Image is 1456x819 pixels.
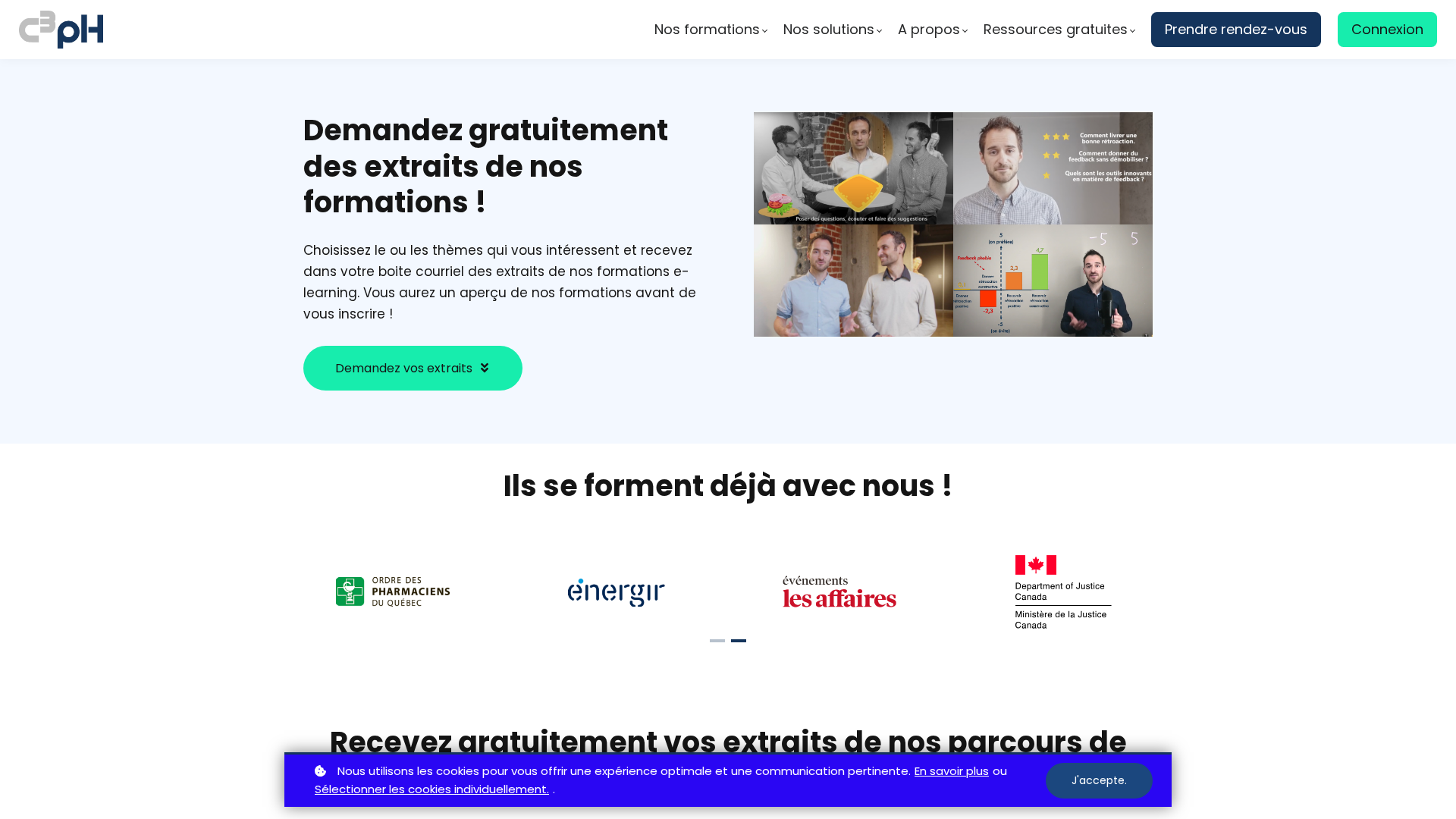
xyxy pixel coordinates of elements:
[335,359,472,378] span: Demandez vos extraits
[337,762,911,781] span: Nous utilisons les cookies pour vous offrir une expérience optimale et une communication pertinente.
[1338,12,1437,47] a: Connexion
[783,18,874,41] span: Nos solutions
[568,578,665,607] img: 2bf8785f3860482eccf19e7ef0546d2e.png
[311,762,1046,800] p: ou .
[1015,554,1112,629] img: 8b82441872cb63e7a47c2395148b8385.png
[1351,18,1423,41] span: Connexion
[303,724,1153,796] h1: Recevez gratuitement vos extraits de nos parcours de formation
[1165,18,1307,41] span: Prendre rendez-vous
[1151,12,1321,47] a: Prendre rendez-vous
[984,18,1128,41] span: Ressources gratuites
[303,240,702,325] div: Choisissez le ou les thèmes qui vous intéressent et recevez dans votre boite courriel des extrait...
[336,577,450,606] img: a47e6b12867916b6a4438ee949f1e672.png
[303,112,702,221] h1: Demandez gratuitement des extraits de nos formations !
[783,573,896,611] img: 11df4bfa2365b0fd44dbb0cd08eb3630.png
[303,346,522,391] button: Demandez vos extraits
[284,466,1172,505] h2: Ils se forment déjà avec nous !
[19,8,103,52] img: logo C3PH
[1046,763,1153,799] button: J'accepte.
[315,780,549,799] a: Sélectionner les cookies individuellement.
[654,18,760,41] span: Nos formations
[915,762,989,781] a: En savoir plus
[898,18,960,41] span: A propos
